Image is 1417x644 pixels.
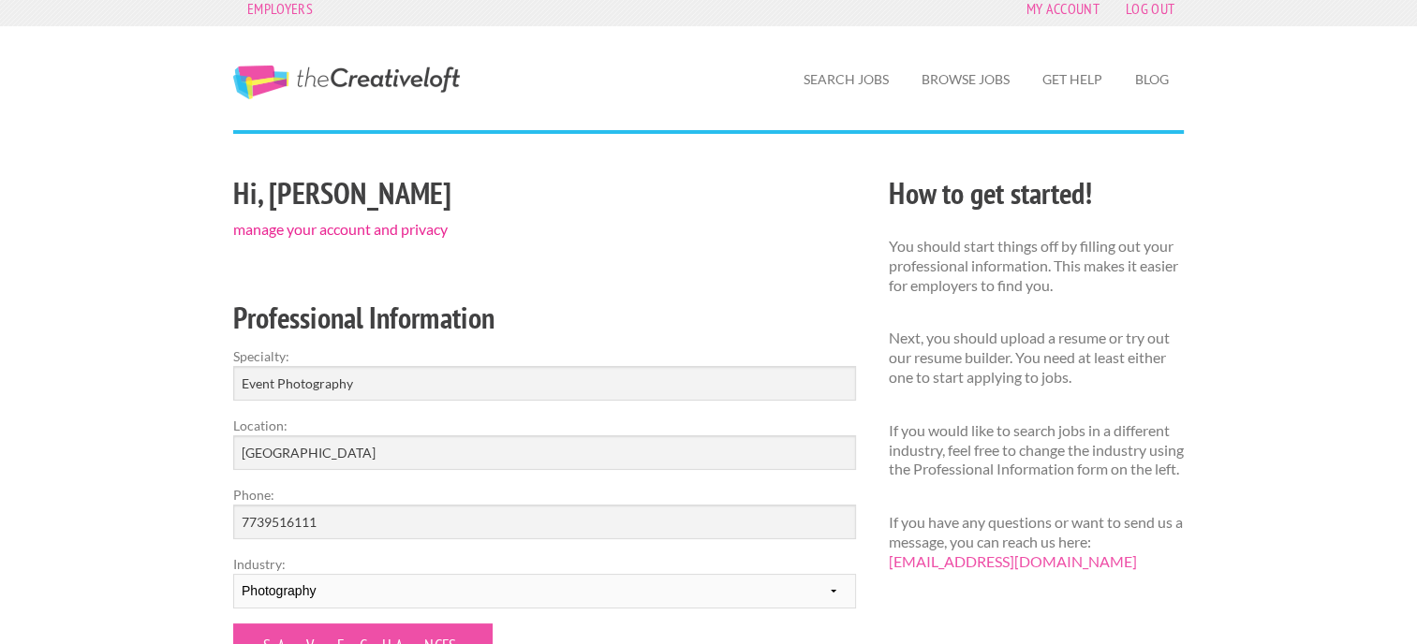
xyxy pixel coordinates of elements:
label: Location: [233,416,856,435]
h2: How to get started! [889,172,1184,214]
h2: Hi, [PERSON_NAME] [233,172,856,214]
label: Phone: [233,485,856,505]
p: If you have any questions or want to send us a message, you can reach us here: [889,513,1184,571]
label: Specialty: [233,346,856,366]
a: manage your account and privacy [233,220,448,238]
p: If you would like to search jobs in a different industry, feel free to change the industry using ... [889,421,1184,479]
a: Browse Jobs [907,58,1025,101]
a: Blog [1120,58,1184,101]
a: [EMAIL_ADDRESS][DOMAIN_NAME] [889,552,1137,570]
label: Industry: [233,554,856,574]
a: Search Jobs [789,58,904,101]
input: Optional [233,505,856,539]
p: You should start things off by filling out your professional information. This makes it easier fo... [889,237,1184,295]
input: e.g. New York, NY [233,435,856,470]
a: Get Help [1027,58,1117,101]
h2: Professional Information [233,297,856,339]
a: The Creative Loft [233,66,460,99]
p: Next, you should upload a resume or try out our resume builder. You need at least either one to s... [889,329,1184,387]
